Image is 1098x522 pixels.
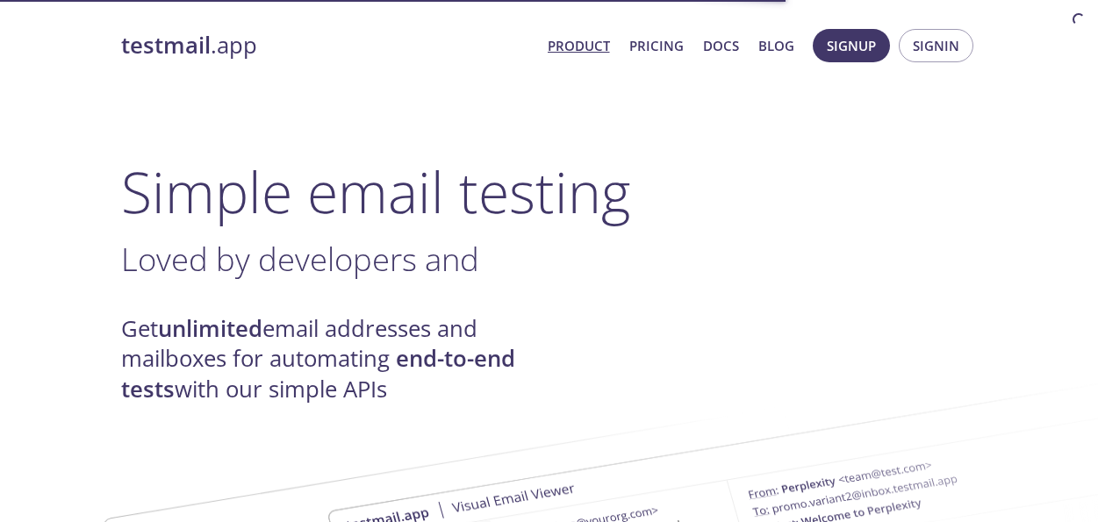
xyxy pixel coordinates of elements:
[813,29,890,62] button: Signup
[548,34,610,57] a: Product
[913,34,959,57] span: Signin
[121,30,211,61] strong: testmail
[121,31,534,61] a: testmail.app
[703,34,739,57] a: Docs
[158,313,262,344] strong: unlimited
[629,34,684,57] a: Pricing
[758,34,794,57] a: Blog
[121,343,515,404] strong: end-to-end tests
[899,29,973,62] button: Signin
[827,34,876,57] span: Signup
[121,314,549,404] h4: Get email addresses and mailboxes for automating with our simple APIs
[121,237,479,281] span: Loved by developers and
[121,158,978,225] h1: Simple email testing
